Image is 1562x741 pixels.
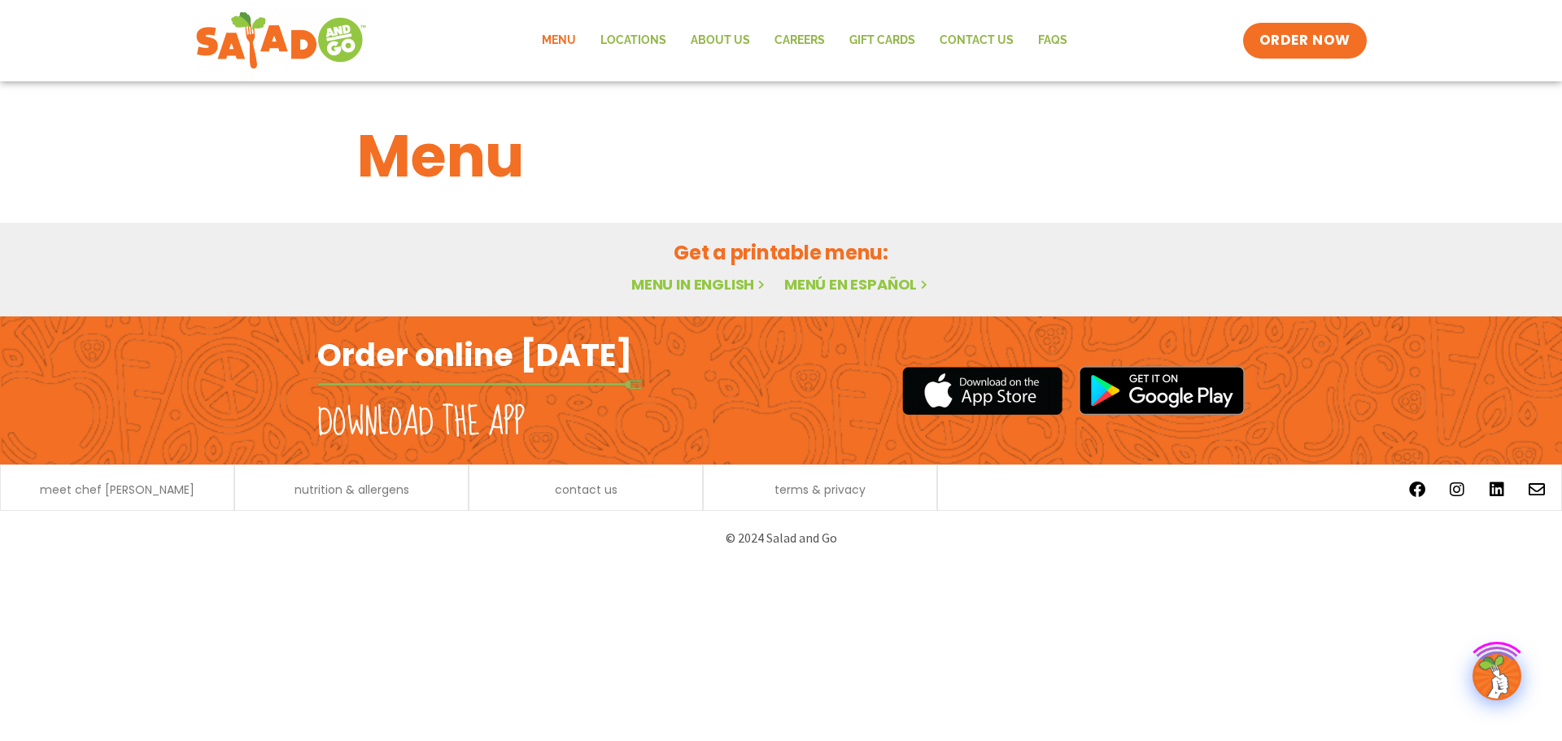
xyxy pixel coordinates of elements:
img: fork [317,380,643,389]
a: ORDER NOW [1243,23,1367,59]
a: Locations [588,22,678,59]
a: GIFT CARDS [837,22,927,59]
a: Menu [530,22,588,59]
p: © 2024 Salad and Go [325,527,1237,549]
a: Menu in English [631,274,768,294]
a: Menú en español [784,274,931,294]
a: About Us [678,22,762,59]
a: meet chef [PERSON_NAME] [40,484,194,495]
a: FAQs [1026,22,1080,59]
a: Careers [762,22,837,59]
h1: Menu [357,112,1205,200]
a: Contact Us [927,22,1026,59]
a: nutrition & allergens [295,484,409,495]
a: contact us [555,484,617,495]
a: terms & privacy [774,484,866,495]
h2: Get a printable menu: [357,238,1205,267]
nav: Menu [530,22,1080,59]
h2: Download the app [317,400,525,446]
span: ORDER NOW [1259,31,1350,50]
img: new-SAG-logo-768×292 [195,8,367,73]
img: appstore [902,364,1062,417]
h2: Order online [DATE] [317,335,632,375]
img: google_play [1079,366,1245,415]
